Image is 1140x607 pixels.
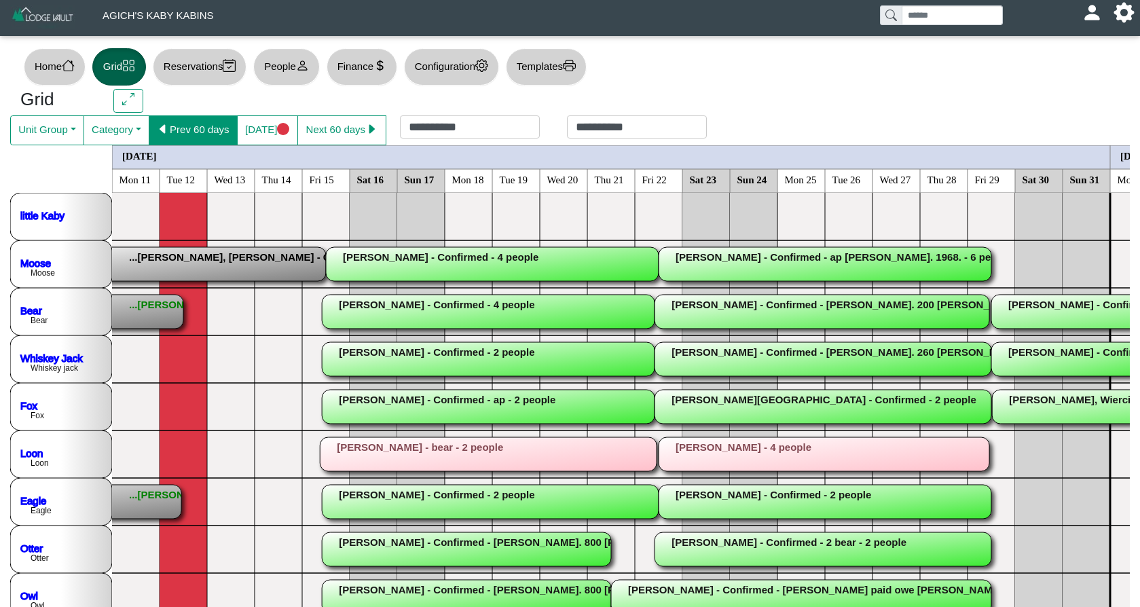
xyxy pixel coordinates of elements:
a: little Kaby [20,209,65,221]
button: Templatesprinter [506,48,587,86]
a: Whiskey Jack [20,352,83,363]
a: Moose [20,257,51,268]
text: Sat 23 [690,174,717,185]
svg: gear [475,59,488,72]
text: Wed 13 [215,174,246,185]
button: Peopleperson [253,48,319,86]
text: Thu 21 [595,174,624,185]
text: Fri 15 [310,174,334,185]
button: Configurationgear [404,48,499,86]
text: Thu 28 [927,174,957,185]
text: Fox [31,411,44,420]
button: Reservationscalendar2 check [153,48,246,86]
svg: house [62,59,75,72]
button: Unit Group [10,115,84,145]
button: Financecurrency dollar [327,48,397,86]
text: Whiskey jack [31,363,79,373]
text: Bear [31,316,48,325]
button: Homehouse [24,48,86,86]
svg: search [885,10,896,20]
text: Tue 12 [167,174,196,185]
svg: person fill [1087,7,1097,18]
a: Loon [20,447,43,458]
a: Eagle [20,494,46,506]
svg: currency dollar [373,59,386,72]
h3: Grid [20,89,93,111]
button: [DATE]circle fill [237,115,298,145]
input: Check out [567,115,707,139]
text: Thu 14 [262,174,291,185]
svg: printer [563,59,576,72]
img: Z [11,5,75,29]
a: Owl [20,589,38,601]
text: Tue 26 [832,174,861,185]
button: Gridgrid [92,48,146,86]
text: Wed 27 [880,174,911,185]
text: Sun 17 [405,174,435,185]
a: Otter [20,542,43,553]
text: [DATE] [122,150,157,161]
input: Check in [400,115,540,139]
svg: circle fill [277,123,290,136]
text: Fri 29 [975,174,999,185]
text: Otter [31,553,49,563]
text: Sun 24 [737,174,767,185]
svg: gear fill [1119,7,1129,18]
text: Sat 30 [1023,174,1050,185]
text: Loon [31,458,49,468]
text: Mon 18 [452,174,484,185]
a: Fox [20,399,38,411]
button: Category [84,115,149,145]
text: Sun 31 [1070,174,1100,185]
svg: caret left fill [157,123,170,136]
svg: grid [122,59,135,72]
text: Eagle [31,506,52,515]
svg: arrows angle expand [122,93,135,106]
text: Mon 25 [785,174,817,185]
button: arrows angle expand [113,89,143,113]
text: Moose [31,268,55,278]
text: Sat 16 [357,174,384,185]
text: Tue 19 [500,174,528,185]
text: Mon 11 [119,174,151,185]
a: Bear [20,304,42,316]
svg: caret right fill [365,123,378,136]
svg: calendar2 check [223,59,236,72]
text: Fri 22 [642,174,667,185]
text: Wed 20 [547,174,578,185]
svg: person [296,59,309,72]
button: Next 60 dayscaret right fill [297,115,386,145]
button: caret left fillPrev 60 days [149,115,238,145]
